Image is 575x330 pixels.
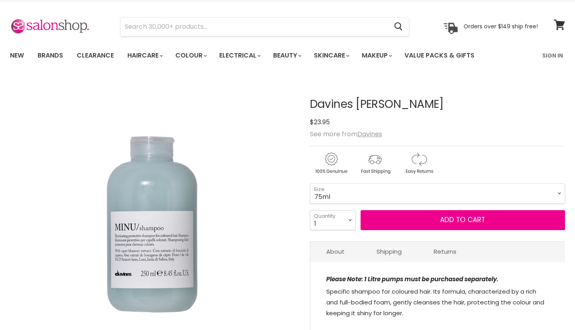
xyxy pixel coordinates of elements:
a: Brands [32,47,69,64]
a: New [4,47,30,64]
span: See more from [310,129,382,139]
h1: Davines [PERSON_NAME] [310,98,565,111]
a: Shipping [361,242,418,261]
img: returns.gif [398,151,440,175]
a: Haircare [121,47,168,64]
a: Colour [169,47,212,64]
a: Makeup [356,47,397,64]
ul: Main menu [4,44,509,67]
p: Orders over $149 ship free! [464,23,538,30]
a: Electrical [213,47,266,64]
img: genuine.gif [310,151,352,175]
button: Search [388,18,409,36]
button: Add to cart [361,210,565,230]
strong: Please Note: 1 Litre pumps must be purchased separately. [326,275,498,283]
a: Sign In [537,47,568,64]
a: Beauty [267,47,306,64]
form: Product [120,17,409,36]
a: Davines [357,129,382,139]
a: Clearance [71,47,120,64]
span: Specific shampoo for coloured hair. Its formula, characterized by a rich and full-bodied foam, ge... [326,287,544,317]
a: Value Packs & Gifts [399,47,480,64]
img: shipping.gif [354,151,396,175]
input: Search [121,18,388,36]
a: Returns [418,242,472,261]
a: Skincare [308,47,354,64]
a: About [310,242,361,261]
span: $23.95 [310,117,330,127]
span: Add to cart [440,215,485,225]
select: Quantity [310,210,356,230]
